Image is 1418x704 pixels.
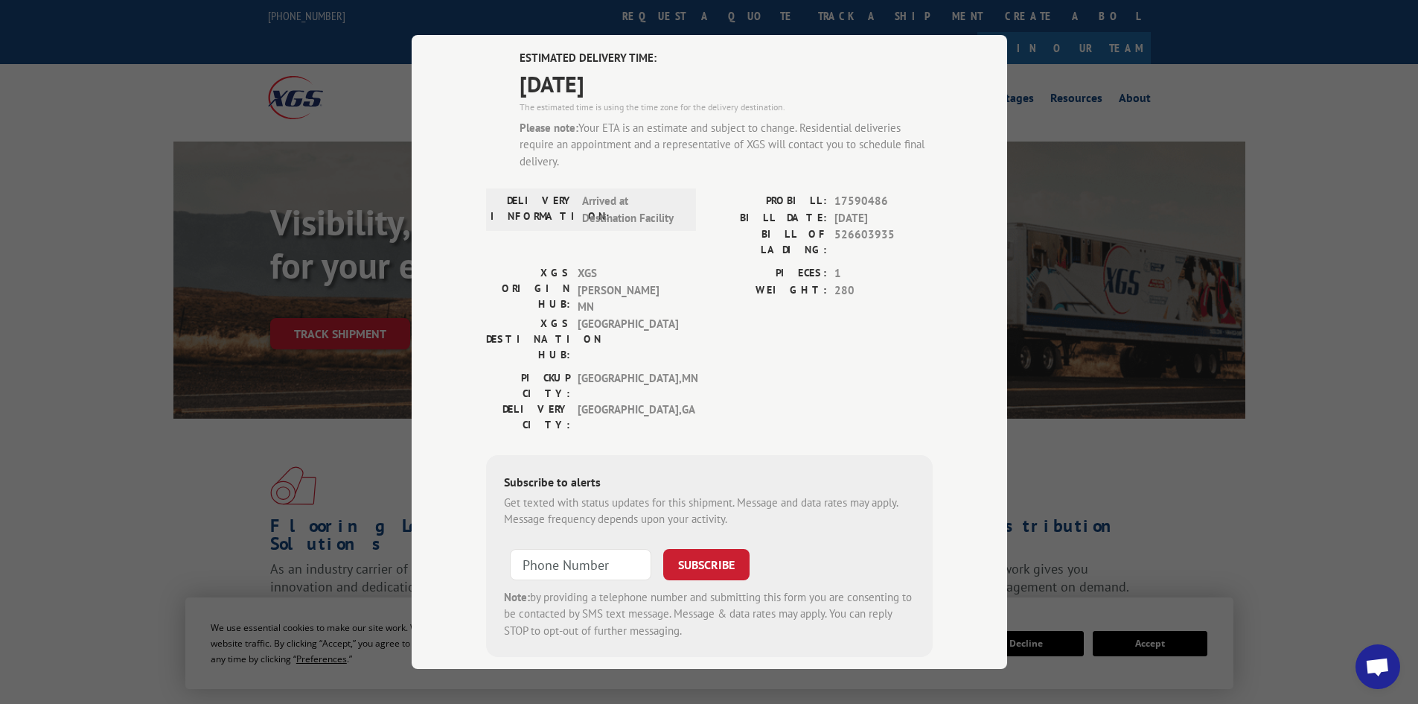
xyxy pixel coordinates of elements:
[709,282,827,299] label: WEIGHT:
[578,316,678,363] span: [GEOGRAPHIC_DATA]
[486,265,570,316] label: XGS ORIGIN HUB:
[520,67,933,101] span: [DATE]
[504,589,915,640] div: by providing a telephone number and submitting this form you are consenting to be contacted by SM...
[1355,644,1400,689] a: Open chat
[834,193,933,210] span: 17590486
[510,549,651,580] input: Phone Number
[582,193,683,226] span: Arrived at Destination Facility
[834,265,933,282] span: 1
[834,282,933,299] span: 280
[520,101,933,114] div: The estimated time is using the time zone for the delivery destination.
[709,193,827,210] label: PROBILL:
[520,121,578,135] strong: Please note:
[504,590,530,604] strong: Note:
[504,495,915,528] div: Get texted with status updates for this shipment. Message and data rates may apply. Message frequ...
[834,210,933,227] span: [DATE]
[709,210,827,227] label: BILL DATE:
[578,402,678,433] span: [GEOGRAPHIC_DATA] , GA
[578,370,678,402] span: [GEOGRAPHIC_DATA] , MN
[486,316,570,363] label: XGS DESTINATION HUB:
[709,265,827,282] label: PIECES:
[486,402,570,433] label: DELIVERY CITY:
[578,265,678,316] span: XGS [PERSON_NAME] MN
[709,226,827,258] label: BILL OF LADING:
[504,473,915,495] div: Subscribe to alerts
[834,226,933,258] span: 526603935
[520,120,933,171] div: Your ETA is an estimate and subject to change. Residential deliveries require an appointment and ...
[491,193,575,226] label: DELIVERY INFORMATION:
[486,370,570,402] label: PICKUP CITY:
[520,50,933,67] label: ESTIMATED DELIVERY TIME:
[663,549,750,580] button: SUBSCRIBE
